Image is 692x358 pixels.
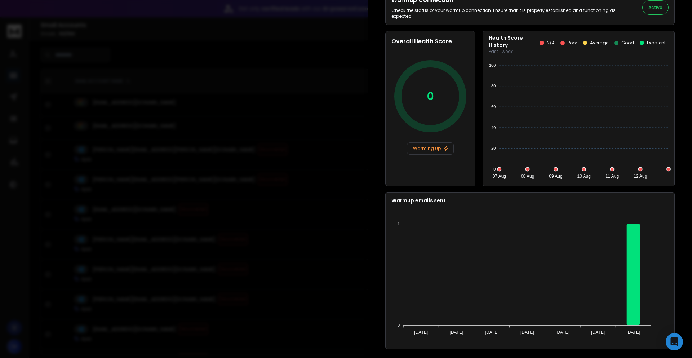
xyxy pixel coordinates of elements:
p: Good [621,40,634,46]
tspan: 80 [491,84,496,88]
tspan: 0 [493,167,496,171]
tspan: 40 [491,125,496,130]
tspan: 60 [491,105,496,109]
tspan: [DATE] [556,330,569,335]
button: Active [642,0,669,15]
p: Average [590,40,608,46]
tspan: [DATE] [626,330,640,335]
tspan: [DATE] [591,330,605,335]
p: 0 [427,90,434,103]
p: Health Score History [489,34,525,49]
tspan: 1 [398,221,400,226]
p: Poor [568,40,577,46]
tspan: [DATE] [450,330,463,335]
tspan: 10 Aug [577,174,590,179]
p: Excellent [647,40,666,46]
tspan: 09 Aug [549,174,562,179]
tspan: 11 Aug [605,174,619,179]
p: Past 1 week [489,49,525,54]
p: Warmup emails sent [391,197,669,204]
div: Open Intercom Messenger [666,333,683,350]
tspan: [DATE] [485,330,499,335]
p: Check the status of your warmup connection. Ensure that it is properly established and functionin... [391,8,634,19]
h2: Overall Health Score [391,37,469,46]
tspan: 100 [489,63,496,67]
tspan: [DATE] [520,330,534,335]
tspan: 12 Aug [634,174,647,179]
tspan: 08 Aug [521,174,534,179]
p: Warming Up [410,146,451,151]
tspan: 20 [491,146,496,150]
p: N/A [547,40,555,46]
tspan: 07 Aug [493,174,506,179]
tspan: [DATE] [414,330,428,335]
tspan: 0 [398,323,400,327]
